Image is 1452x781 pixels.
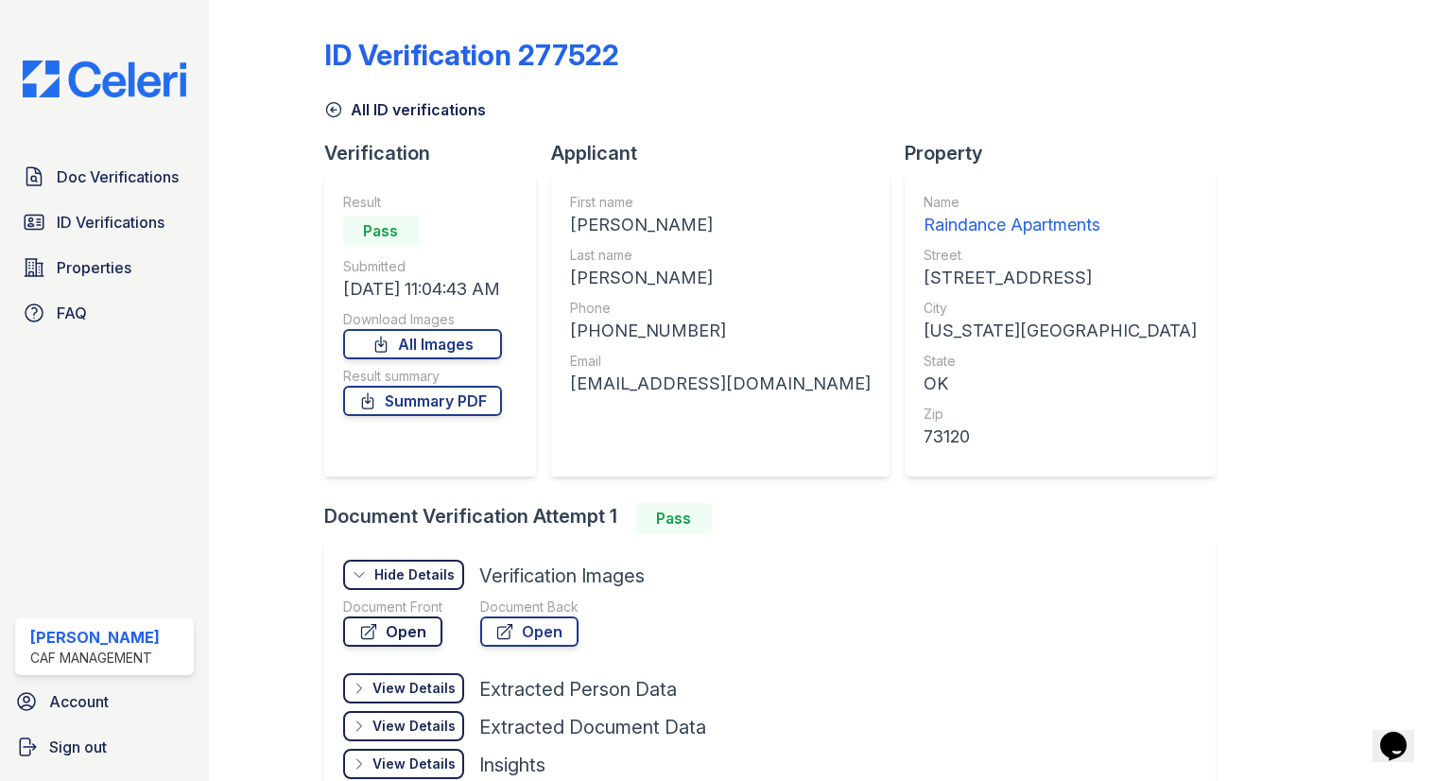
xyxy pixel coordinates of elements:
[343,367,502,386] div: Result summary
[8,61,201,97] img: CE_Logo_Blue-a8612792a0a2168367f1c8372b55b34899dd931a85d93a1a3d3e32e68fde9ad4.png
[15,249,194,286] a: Properties
[324,98,486,121] a: All ID verifications
[570,193,871,212] div: First name
[324,38,619,72] div: ID Verification 277522
[570,299,871,318] div: Phone
[570,265,871,291] div: [PERSON_NAME]
[570,318,871,344] div: [PHONE_NUMBER]
[924,212,1197,238] div: Raindance Apartments
[924,193,1197,212] div: Name
[30,649,160,668] div: CAF Management
[372,679,456,698] div: View Details
[374,565,455,584] div: Hide Details
[8,728,201,766] a: Sign out
[324,503,1231,533] div: Document Verification Attempt 1
[924,318,1197,344] div: [US_STATE][GEOGRAPHIC_DATA]
[551,140,905,166] div: Applicant
[8,683,201,720] a: Account
[479,563,645,589] div: Verification Images
[15,203,194,241] a: ID Verifications
[1373,705,1433,762] iframe: chat widget
[924,246,1197,265] div: Street
[343,386,502,416] a: Summary PDF
[480,598,579,616] div: Document Back
[372,717,456,736] div: View Details
[924,352,1197,371] div: State
[479,676,677,703] div: Extracted Person Data
[570,212,871,238] div: [PERSON_NAME]
[49,736,107,758] span: Sign out
[372,755,456,773] div: View Details
[15,158,194,196] a: Doc Verifications
[343,598,442,616] div: Document Front
[343,310,502,329] div: Download Images
[924,193,1197,238] a: Name Raindance Apartments
[924,265,1197,291] div: [STREET_ADDRESS]
[570,371,871,397] div: [EMAIL_ADDRESS][DOMAIN_NAME]
[343,616,442,647] a: Open
[636,503,712,533] div: Pass
[30,626,160,649] div: [PERSON_NAME]
[924,299,1197,318] div: City
[57,256,131,279] span: Properties
[57,211,164,234] span: ID Verifications
[57,165,179,188] span: Doc Verifications
[343,216,419,246] div: Pass
[924,405,1197,424] div: Zip
[570,352,871,371] div: Email
[343,276,502,303] div: [DATE] 11:04:43 AM
[924,424,1197,450] div: 73120
[324,140,551,166] div: Verification
[15,294,194,332] a: FAQ
[570,246,871,265] div: Last name
[343,257,502,276] div: Submitted
[905,140,1231,166] div: Property
[343,329,502,359] a: All Images
[480,616,579,647] a: Open
[924,371,1197,397] div: OK
[479,752,545,778] div: Insights
[57,302,87,324] span: FAQ
[479,714,706,740] div: Extracted Document Data
[343,193,502,212] div: Result
[49,690,109,713] span: Account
